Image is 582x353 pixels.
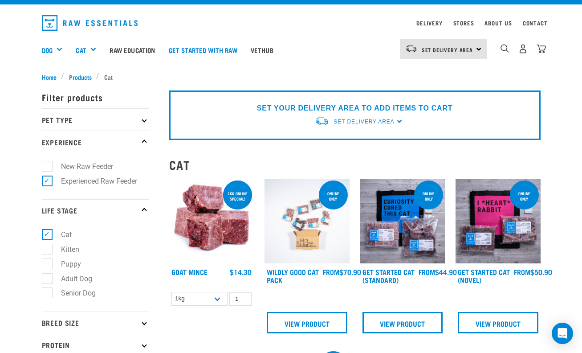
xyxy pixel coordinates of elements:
[76,45,86,55] a: Cat
[422,48,473,51] span: Set Delivery Area
[169,158,541,172] h2: Cat
[514,270,530,274] span: FROM
[267,312,347,333] a: View Product
[229,292,252,306] input: 1
[315,116,329,126] img: van-moving.png
[42,86,149,108] p: Filter products
[42,15,138,31] img: Raw Essentials Logo
[42,199,149,222] p: Life Stage
[265,179,350,264] img: Cat 0 2sec
[267,270,319,282] a: Wildly Good Cat Pack
[42,131,149,153] p: Experience
[514,268,552,276] div: $50.90
[47,244,83,255] label: Kitten
[414,187,443,205] div: online only
[334,119,394,125] span: Set Delivery Area
[416,21,442,25] a: Delivery
[47,229,75,240] label: Cat
[537,44,546,53] img: home-icon@2x.png
[42,45,53,55] a: Dog
[518,44,528,53] img: user.png
[42,108,149,131] p: Pet Type
[405,45,417,53] img: van-moving.png
[223,187,252,205] div: 1kg online special!
[64,72,96,82] a: Products
[47,273,96,284] label: Adult Dog
[42,72,541,82] nav: breadcrumbs
[323,270,339,274] span: FROM
[244,32,280,68] a: Vethub
[453,21,474,25] a: Stores
[362,312,443,333] a: View Product
[69,72,92,82] span: Products
[510,187,539,205] div: online only
[103,32,162,68] a: Raw Education
[419,270,435,274] span: FROM
[257,103,452,114] p: SET YOUR DELIVERY AREA TO ADD ITEMS TO CART
[47,176,141,187] label: Experienced Raw Feeder
[47,161,117,172] label: New Raw Feeder
[35,12,548,34] nav: dropdown navigation
[456,179,541,264] img: Assortment Of Raw Essential Products For Cats Including, Pink And Black Tote Bag With "I *Heart* ...
[360,179,445,264] img: Assortment Of Raw Essential Products For Cats Including, Blue And Black Tote Bag With "Curiosity ...
[42,72,61,82] a: Home
[552,323,573,344] div: Open Intercom Messenger
[362,270,415,282] a: Get Started Cat (Standard)
[501,44,509,53] img: home-icon-1@2x.png
[458,270,510,282] a: Get Started Cat (Novel)
[323,268,361,276] div: $70.90
[419,268,457,276] div: $44.90
[523,21,548,25] a: Contact
[162,32,244,68] a: Get started with Raw
[47,287,99,299] label: Senior Dog
[458,312,538,333] a: View Product
[42,312,149,334] p: Breed Size
[171,270,208,274] a: Goat Mince
[484,21,512,25] a: About Us
[230,268,252,276] div: $14.30
[42,72,57,82] span: Home
[47,259,85,270] label: Puppy
[169,179,254,264] img: 1077 Wild Goat Mince 01
[319,187,348,205] div: ONLINE ONLY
